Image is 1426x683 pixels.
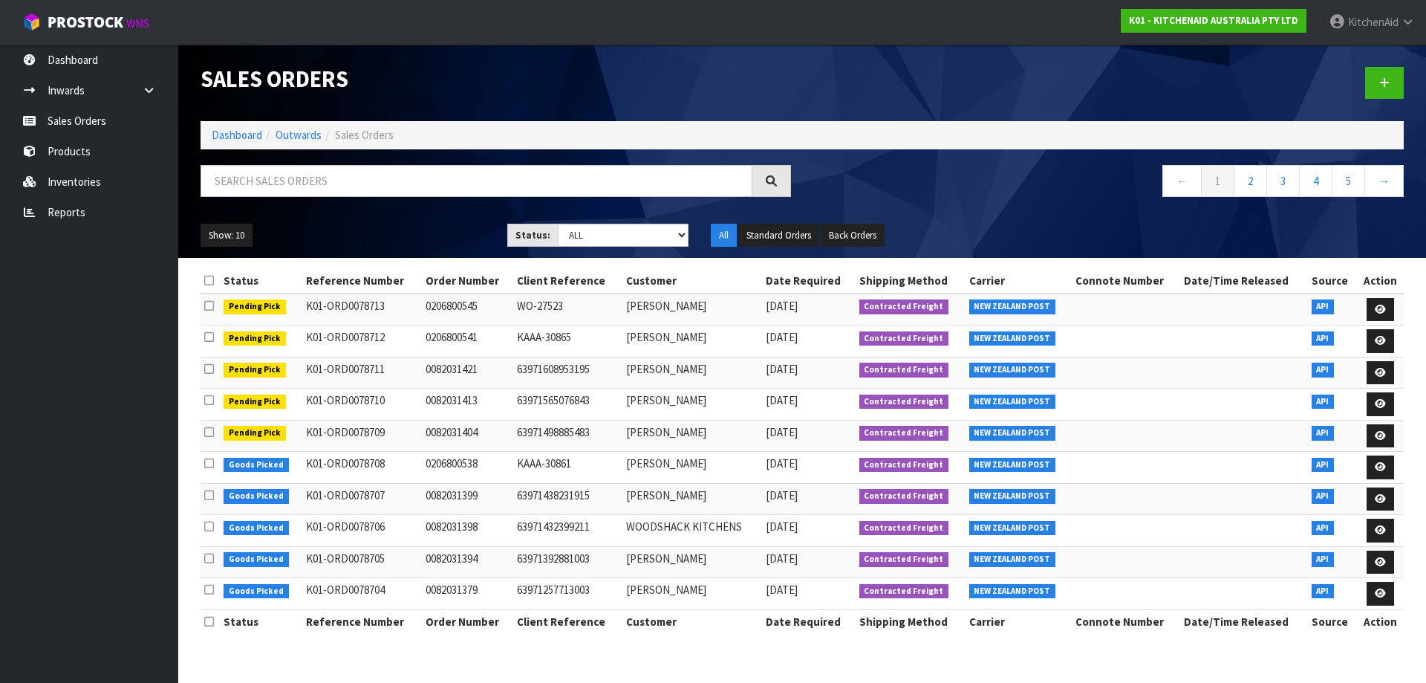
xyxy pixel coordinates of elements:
span: NEW ZEALAND POST [969,521,1056,536]
td: [PERSON_NAME] [622,420,762,452]
span: [DATE] [766,456,798,470]
td: K01-ORD0078706 [302,515,422,547]
span: Goods Picked [224,521,289,536]
span: NEW ZEALAND POST [969,300,1056,314]
span: KitchenAid [1348,15,1399,29]
span: [DATE] [766,551,798,566]
span: [DATE] [766,362,798,376]
span: API [1312,552,1335,567]
span: API [1312,331,1335,346]
td: K01-ORD0078709 [302,420,422,452]
span: API [1312,300,1335,314]
td: 63971392881003 [513,546,622,578]
td: 63971608953195 [513,357,622,389]
td: KAAA-30861 [513,452,622,484]
span: Goods Picked [224,552,289,567]
span: API [1312,426,1335,441]
small: WMS [126,16,149,30]
h1: Sales Orders [201,67,791,91]
th: Order Number [422,269,514,293]
span: NEW ZEALAND POST [969,552,1056,567]
span: [DATE] [766,393,798,407]
td: 0082031399 [422,483,514,515]
td: 0082031398 [422,515,514,547]
td: 0082031404 [422,420,514,452]
td: 63971498885483 [513,420,622,452]
td: K01-ORD0078707 [302,483,422,515]
th: Client Reference [513,609,622,633]
span: Pending Pick [224,426,286,441]
th: Shipping Method [856,609,966,633]
span: API [1312,489,1335,504]
span: Pending Pick [224,331,286,346]
strong: Status: [515,229,550,242]
span: NEW ZEALAND POST [969,331,1056,346]
td: 63971257713003 [513,578,622,610]
th: Date/Time Released [1180,609,1307,633]
td: 0206800538 [422,452,514,484]
th: Source [1308,609,1358,633]
span: Pending Pick [224,363,286,378]
span: NEW ZEALAND POST [969,426,1056,441]
th: Order Number [422,609,514,633]
a: Dashboard [212,128,262,142]
td: [PERSON_NAME] [622,578,762,610]
strong: K01 - KITCHENAID AUSTRALIA PTY LTD [1129,14,1298,27]
button: Standard Orders [738,224,819,247]
td: [PERSON_NAME] [622,357,762,389]
th: Shipping Method [856,269,966,293]
td: [PERSON_NAME] [622,326,762,357]
th: Client Reference [513,269,622,293]
th: Date Required [762,269,856,293]
th: Connote Number [1072,609,1180,633]
td: K01-ORD0078704 [302,578,422,610]
td: 0082031394 [422,546,514,578]
span: NEW ZEALAND POST [969,363,1056,378]
span: Pending Pick [224,395,286,410]
td: 0206800545 [422,294,514,326]
nav: Page navigation [813,165,1404,201]
a: → [1364,165,1404,197]
span: NEW ZEALAND POST [969,584,1056,599]
span: Contracted Freight [859,458,949,473]
span: [DATE] [766,583,798,597]
span: Goods Picked [224,584,289,599]
span: Goods Picked [224,489,289,504]
span: Contracted Freight [859,584,949,599]
a: 2 [1234,165,1267,197]
th: Customer [622,269,762,293]
button: All [711,224,737,247]
td: 0082031413 [422,389,514,421]
span: [DATE] [766,425,798,439]
a: 4 [1299,165,1332,197]
span: Contracted Freight [859,331,949,346]
span: Contracted Freight [859,395,949,410]
span: API [1312,584,1335,599]
th: Customer [622,609,762,633]
th: Reference Number [302,609,422,633]
img: cube-alt.png [22,13,41,31]
span: API [1312,521,1335,536]
th: Status [220,269,302,293]
td: 0206800541 [422,326,514,357]
td: K01-ORD0078708 [302,452,422,484]
td: [PERSON_NAME] [622,389,762,421]
th: Carrier [966,269,1072,293]
td: 63971565076843 [513,389,622,421]
span: [DATE] [766,299,798,313]
th: Date Required [762,609,856,633]
span: API [1312,363,1335,378]
span: NEW ZEALAND POST [969,458,1056,473]
span: [DATE] [766,330,798,344]
td: [PERSON_NAME] [622,483,762,515]
span: Sales Orders [335,128,394,142]
td: WOODSHACK KITCHENS [622,515,762,547]
td: K01-ORD0078711 [302,357,422,389]
td: 63971432399211 [513,515,622,547]
td: WO-27523 [513,294,622,326]
th: Carrier [966,609,1072,633]
a: 5 [1332,165,1365,197]
a: 3 [1266,165,1300,197]
td: [PERSON_NAME] [622,546,762,578]
td: K01-ORD0078712 [302,326,422,357]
